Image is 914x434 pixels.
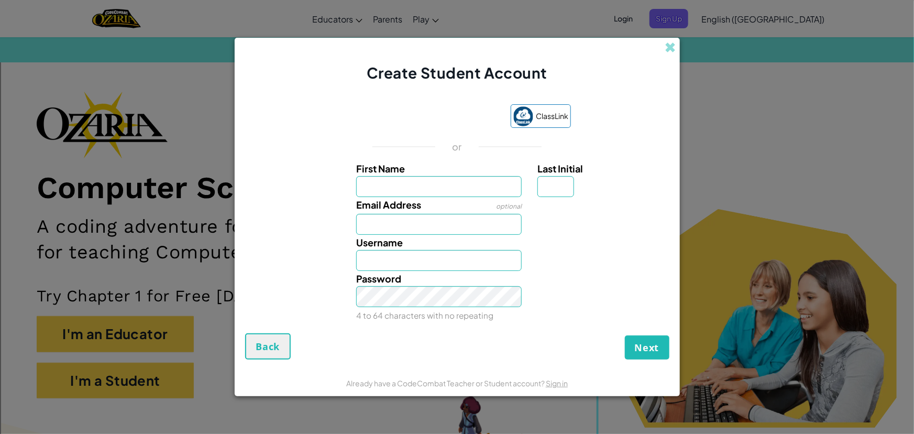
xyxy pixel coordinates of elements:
[452,140,462,153] p: or
[338,105,505,128] iframe: Sign in with Google Button
[367,63,547,82] span: Create Student Account
[625,335,669,360] button: Next
[4,32,910,42] div: Delete
[635,341,659,354] span: Next
[356,199,421,211] span: Email Address
[356,236,403,248] span: Username
[346,378,546,388] span: Already have a CodeCombat Teacher or Student account?
[513,106,533,126] img: classlink-logo-small.png
[356,273,401,285] span: Password
[4,42,910,51] div: Options
[4,4,910,14] div: Sort A > Z
[4,23,910,32] div: Move To ...
[4,51,910,61] div: Sign out
[546,378,568,388] a: Sign in
[537,162,583,175] span: Last Initial
[536,108,568,124] span: ClassLink
[245,333,291,360] button: Back
[4,14,910,23] div: Sort New > Old
[4,70,910,80] div: Move To ...
[356,310,493,320] small: 4 to 64 characters with no repeating
[256,340,280,353] span: Back
[356,162,405,175] span: First Name
[496,202,522,210] span: optional
[4,61,910,70] div: Rename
